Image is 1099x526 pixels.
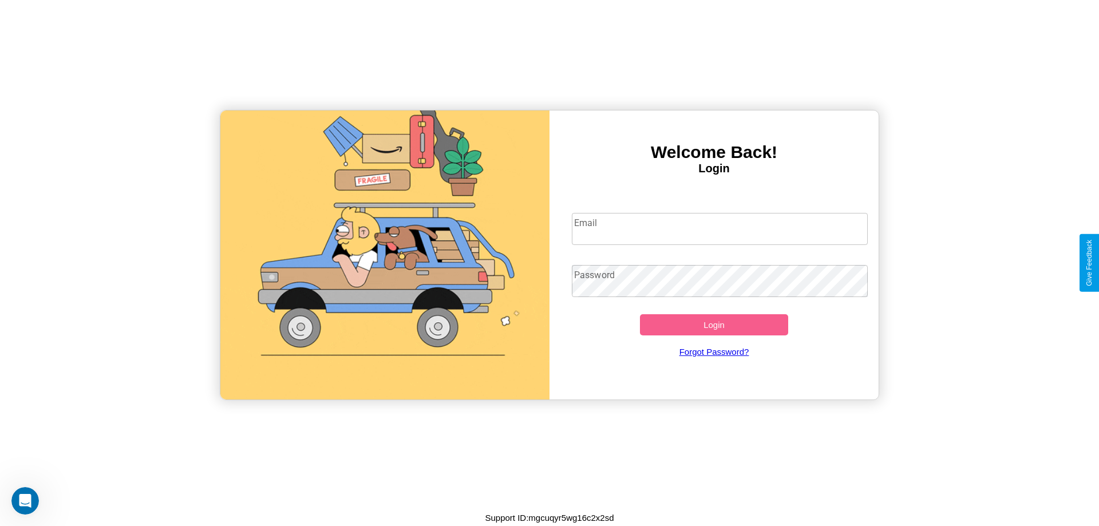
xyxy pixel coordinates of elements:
[640,314,788,335] button: Login
[11,487,39,515] iframe: Intercom live chat
[566,335,863,368] a: Forgot Password?
[549,162,879,175] h4: Login
[1085,240,1093,286] div: Give Feedback
[485,510,614,525] p: Support ID: mgcuqyr5wg16c2x2sd
[549,143,879,162] h3: Welcome Back!
[220,110,549,400] img: gif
